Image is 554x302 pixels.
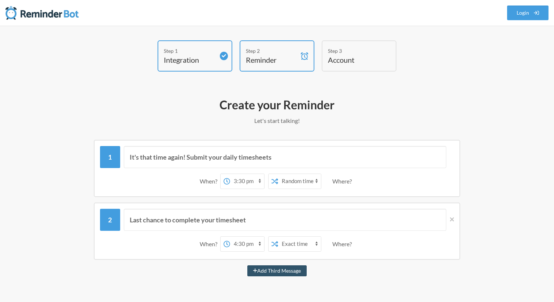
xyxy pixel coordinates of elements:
h4: Integration [164,55,215,65]
div: Step 2 [246,47,297,55]
div: Where? [332,236,355,252]
div: Step 3 [328,47,379,55]
p: Let's start talking! [64,116,490,125]
img: Reminder Bot [5,6,79,20]
button: Add Third Message [247,265,307,276]
h2: Create your Reminder [64,97,490,113]
div: When? [200,236,220,252]
div: Where? [332,174,355,189]
a: Login [507,6,549,20]
div: Step 1 [164,47,215,55]
input: Message [124,146,447,168]
h4: Account [328,55,379,65]
div: When? [200,174,220,189]
input: Message [124,209,447,231]
h4: Reminder [246,55,297,65]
